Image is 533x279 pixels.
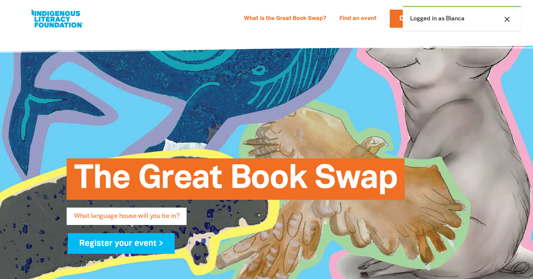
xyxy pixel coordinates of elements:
[335,13,381,25] a: Find an event
[390,10,436,28] a: Donate
[74,213,179,225] span: What language house will you be in?
[403,6,521,31] div: Logged in as Bianca
[68,233,175,254] a: Register your event >
[74,164,397,200] span: The Great Book Swap
[239,13,331,25] a: What is the Great Book Swap?
[500,14,514,24] button: close
[503,15,512,24] i: close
